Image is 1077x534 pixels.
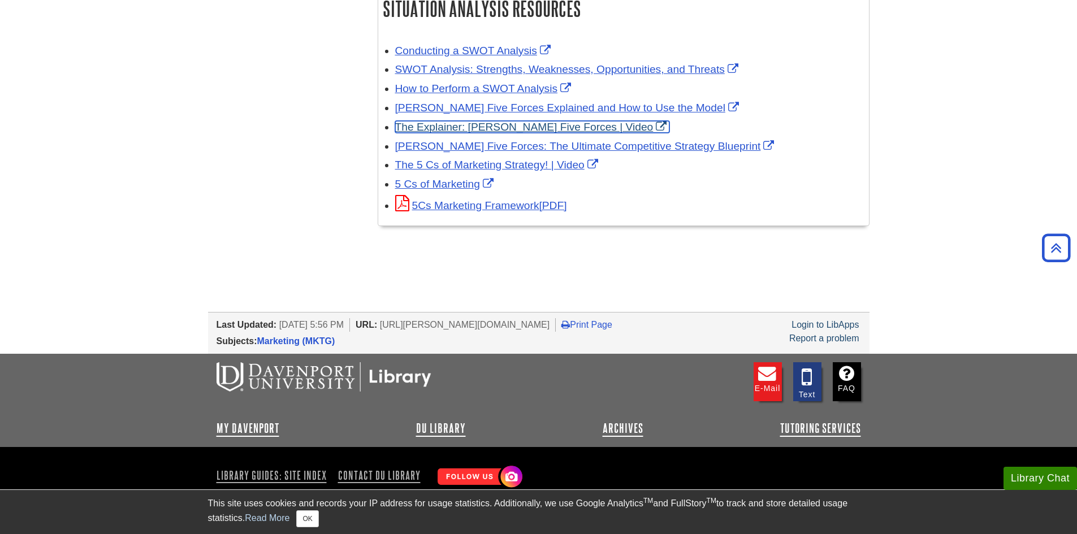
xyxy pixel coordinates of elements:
[395,121,670,133] a: Link opens in new window
[208,497,870,527] div: This site uses cookies and records your IP address for usage statistics. Additionally, we use Goo...
[432,461,525,493] img: Follow Us! Instagram
[833,362,861,401] a: FAQ
[334,466,425,485] a: Contact DU Library
[217,422,279,435] a: My Davenport
[356,320,377,329] span: URL:
[395,83,574,94] a: Link opens in new window
[380,320,550,329] span: [URL][PERSON_NAME][DOMAIN_NAME]
[279,320,344,329] span: [DATE] 5:56 PM
[643,497,653,505] sup: TM
[395,63,741,75] a: Link opens in new window
[793,362,821,401] a: Text
[245,513,289,523] a: Read More
[217,320,277,329] span: Last Updated:
[395,199,567,211] a: Link opens in new window
[395,140,777,152] a: Link opens in new window
[217,336,257,346] span: Subjects:
[395,45,553,57] a: Link opens in new window
[257,336,335,346] a: Marketing (MKTG)
[416,422,466,435] a: DU Library
[754,362,782,401] a: E-mail
[395,102,742,114] a: Link opens in new window
[296,510,318,527] button: Close
[561,320,570,329] i: Print Page
[791,320,859,329] a: Login to LibApps
[707,497,716,505] sup: TM
[1038,240,1074,255] a: Back to Top
[217,466,331,485] a: Library Guides: Site Index
[395,159,601,171] a: Link opens in new window
[217,362,431,392] img: DU Libraries
[789,333,859,343] a: Report a problem
[1004,467,1077,490] button: Library Chat
[395,178,496,190] a: Link opens in new window
[603,422,643,435] a: Archives
[780,422,861,435] a: Tutoring Services
[561,320,612,329] a: Print Page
